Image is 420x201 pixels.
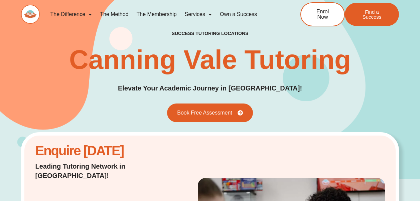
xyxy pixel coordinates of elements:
[300,2,345,26] a: Enrol Now
[35,162,158,180] p: Leading Tutoring Network in [GEOGRAPHIC_DATA]!
[133,7,181,22] a: The Membership
[69,46,351,73] h1: Canning Vale Tutoring
[46,7,279,22] nav: Menu
[177,110,232,116] span: Book Free Assessment
[167,104,253,122] a: Book Free Assessment
[118,83,302,93] p: Elevate Your Academic Journey in [GEOGRAPHIC_DATA]!
[35,147,158,155] h2: Enquire [DATE]
[311,9,334,20] span: Enrol Now
[46,7,96,22] a: The Difference
[96,7,132,22] a: The Method
[216,7,261,22] a: Own a Success
[345,3,399,26] a: Find a Success
[355,9,389,19] span: Find a Success
[181,7,216,22] a: Services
